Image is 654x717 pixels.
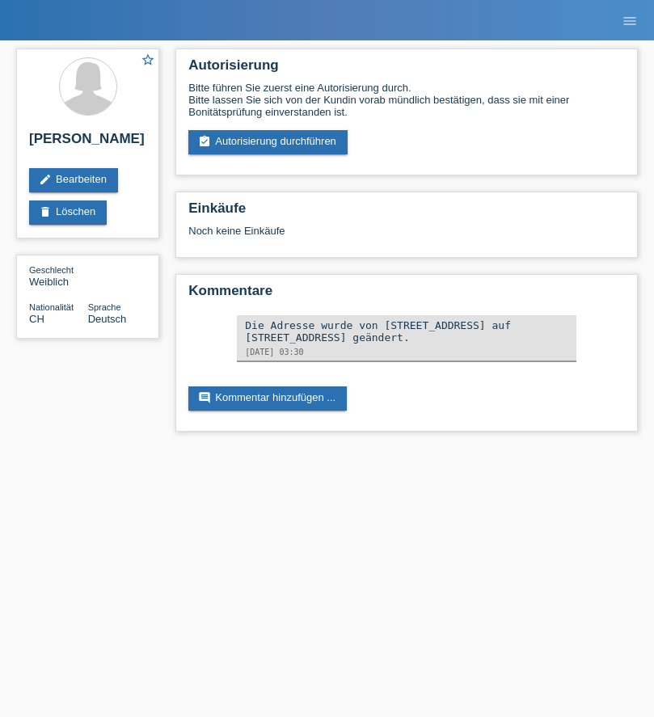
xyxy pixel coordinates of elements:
[188,130,348,154] a: assignment_turned_inAutorisierung durchführen
[29,265,74,275] span: Geschlecht
[141,53,155,67] i: star_border
[188,283,625,307] h2: Kommentare
[245,348,568,356] div: [DATE] 03:30
[622,13,638,29] i: menu
[245,319,568,344] div: Die Adresse wurde von [STREET_ADDRESS] auf [STREET_ADDRESS] geändert.
[39,205,52,218] i: delete
[141,53,155,70] a: star_border
[39,173,52,186] i: edit
[188,386,347,411] a: commentKommentar hinzufügen ...
[29,302,74,312] span: Nationalität
[188,200,625,225] h2: Einkäufe
[88,302,121,312] span: Sprache
[88,313,127,325] span: Deutsch
[29,168,118,192] a: editBearbeiten
[198,391,211,404] i: comment
[29,313,44,325] span: Schweiz
[614,15,646,25] a: menu
[29,264,88,288] div: Weiblich
[29,131,146,155] h2: [PERSON_NAME]
[198,135,211,148] i: assignment_turned_in
[188,57,625,82] h2: Autorisierung
[188,82,625,118] div: Bitte führen Sie zuerst eine Autorisierung durch. Bitte lassen Sie sich von der Kundin vorab münd...
[188,225,625,249] div: Noch keine Einkäufe
[29,200,107,225] a: deleteLöschen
